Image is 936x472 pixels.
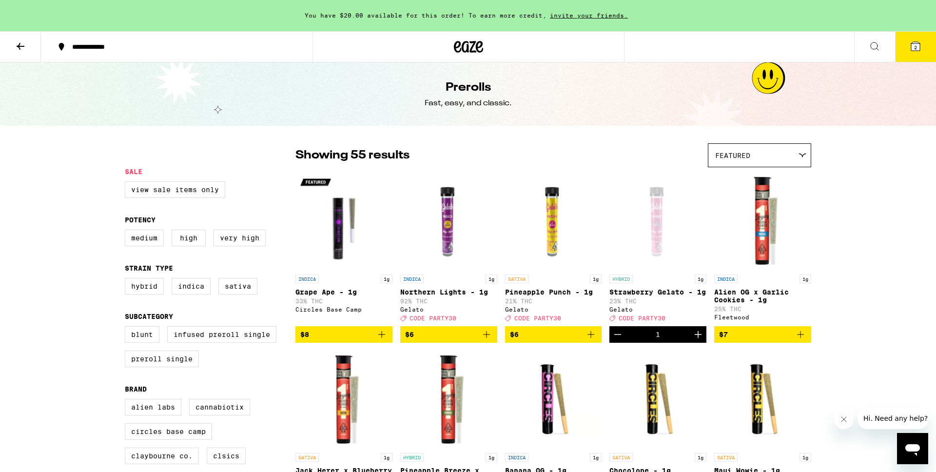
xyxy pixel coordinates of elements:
[799,275,811,283] p: 1g
[619,315,665,321] span: CODE PARTY30
[300,331,309,338] span: $8
[714,306,811,312] p: 25% THC
[510,331,519,338] span: $6
[172,278,211,295] label: Indica
[409,315,456,321] span: CODE PARTY30
[400,172,497,326] a: Open page for Northern Lights - 1g from Gelato
[189,399,250,415] label: Cannabiotix
[486,453,497,462] p: 1g
[446,79,491,96] h1: Prerolls
[295,453,319,462] p: SATIVA
[381,275,392,283] p: 1g
[690,326,706,343] button: Increment
[400,172,497,270] img: Gelato - Northern Lights - 1g
[125,313,173,320] legend: Subcategory
[609,275,633,283] p: HYBRID
[218,278,257,295] label: Sativa
[125,448,199,464] label: Claybourne Co.
[714,172,811,326] a: Open page for Alien OG x Garlic Cookies - 1g from Fleetwood
[295,298,392,304] p: 33% THC
[546,12,631,19] span: invite your friends.
[400,351,497,448] img: Fleetwood - Pineapple Breeze x Birthday Cake - 1g
[400,298,497,304] p: 92% THC
[295,172,392,326] a: Open page for Grape Ape - 1g from Circles Base Camp
[405,331,414,338] span: $6
[714,172,811,270] img: Fleetwood - Alien OG x Garlic Cookies - 1g
[609,288,706,296] p: Strawberry Gelato - 1g
[505,288,602,296] p: Pineapple Punch - 1g
[609,298,706,304] p: 23% THC
[505,172,602,326] a: Open page for Pineapple Punch - 1g from Gelato
[400,453,424,462] p: HYBRID
[609,326,626,343] button: Decrement
[715,152,750,159] span: Featured
[914,44,917,50] span: 2
[897,433,928,464] iframe: Button to launch messaging window
[381,453,392,462] p: 1g
[714,314,811,320] div: Fleetwood
[609,351,706,448] img: Circles Base Camp - Chocolope - 1g
[799,453,811,462] p: 1g
[125,278,164,295] label: Hybrid
[125,423,212,440] label: Circles Base Camp
[714,288,811,304] p: Alien OG x Garlic Cookies - 1g
[714,326,811,343] button: Add to bag
[514,315,561,321] span: CODE PARTY30
[400,326,497,343] button: Add to bag
[125,351,199,367] label: Preroll Single
[400,306,497,313] div: Gelato
[400,275,424,283] p: INDICA
[609,172,706,326] a: Open page for Strawberry Gelato - 1g from Gelato
[295,326,392,343] button: Add to bag
[486,275,497,283] p: 1g
[590,453,602,462] p: 1g
[207,448,246,464] label: CLSICS
[505,275,528,283] p: SATIVA
[505,306,602,313] div: Gelato
[172,230,206,246] label: High
[834,410,854,429] iframe: Close message
[125,264,173,272] legend: Strain Type
[400,288,497,296] p: Northern Lights - 1g
[505,326,602,343] button: Add to bag
[295,172,392,270] img: Circles Base Camp - Grape Ape - 1g
[125,168,142,176] legend: Sale
[505,298,602,304] p: 21% THC
[714,351,811,448] img: Circles Base Camp - Maui Wowie - 1g
[505,351,602,448] img: Circles Base Camp - Banana OG - 1g
[295,275,319,283] p: INDICA
[125,216,156,224] legend: Potency
[125,399,181,415] label: Alien Labs
[125,385,147,393] legend: Brand
[125,230,164,246] label: Medium
[125,326,159,343] label: Blunt
[895,32,936,62] button: 2
[590,275,602,283] p: 1g
[425,98,512,109] div: Fast, easy, and classic.
[295,306,392,313] div: Circles Base Camp
[656,331,660,338] div: 1
[714,275,738,283] p: INDICA
[714,453,738,462] p: SATIVA
[858,408,928,429] iframe: Message from company
[695,275,706,283] p: 1g
[609,306,706,313] div: Gelato
[305,12,546,19] span: You have $20.00 available for this order! To earn more credit,
[295,288,392,296] p: Grape Ape - 1g
[505,172,602,270] img: Gelato - Pineapple Punch - 1g
[609,453,633,462] p: SATIVA
[295,351,392,448] img: Fleetwood - Jack Herer x Blueberry Haze - 1g
[695,453,706,462] p: 1g
[214,230,266,246] label: Very High
[719,331,728,338] span: $7
[125,181,225,198] label: View Sale Items Only
[295,147,409,164] p: Showing 55 results
[505,453,528,462] p: INDICA
[167,326,276,343] label: Infused Preroll Single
